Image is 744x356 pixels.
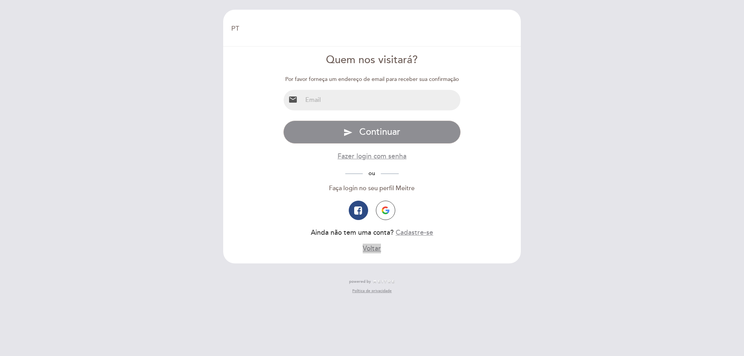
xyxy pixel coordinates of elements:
i: email [288,95,298,104]
span: powered by [349,279,371,284]
button: Fazer login com senha [338,151,406,161]
input: Email [302,90,461,110]
img: icon-google.png [382,206,389,214]
a: Política de privacidade [352,288,392,294]
button: Voltar [363,244,381,253]
span: Ainda não tem uma conta? [311,229,394,237]
div: Quem nos visitará? [283,53,461,68]
i: send [343,128,353,137]
span: Continuar [359,126,400,138]
img: MEITRE [373,280,395,284]
button: Cadastre-se [396,228,433,237]
span: ou [363,170,381,177]
button: send Continuar [283,120,461,144]
a: powered by [349,279,395,284]
div: Por favor forneça um endereço de email para receber sua confirmação [283,76,461,83]
div: Faça login no seu perfil Meitre [283,184,461,193]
